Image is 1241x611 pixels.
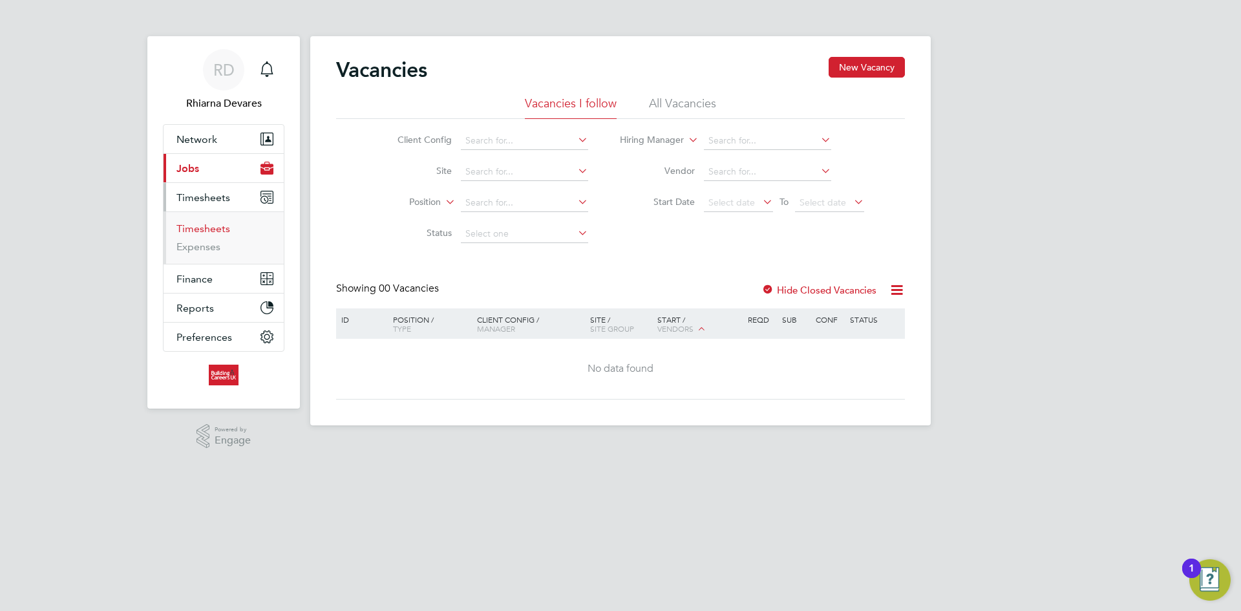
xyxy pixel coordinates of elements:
div: ID [338,308,383,330]
input: Select one [461,225,588,243]
span: Select date [708,197,755,208]
span: Jobs [176,162,199,175]
span: Preferences [176,331,232,343]
button: Open Resource Center, 1 new notification [1189,559,1231,601]
button: Preferences [164,323,284,351]
input: Search for... [461,194,588,212]
span: Manager [477,323,515,334]
li: Vacancies I follow [525,96,617,119]
label: Status [377,227,452,239]
button: Timesheets [164,183,284,211]
span: Type [393,323,411,334]
div: No data found [338,362,903,376]
label: Hide Closed Vacancies [761,284,876,296]
h2: Vacancies [336,57,427,83]
span: 00 Vacancies [379,282,439,295]
span: Select date [800,197,846,208]
span: Engage [215,435,251,446]
label: Client Config [377,134,452,145]
div: Site / [587,308,655,339]
div: Showing [336,282,441,295]
span: Timesheets [176,191,230,204]
button: Finance [164,264,284,293]
label: Vendor [620,165,695,177]
button: New Vacancy [829,57,905,78]
a: Powered byEngage [196,424,251,449]
span: Powered by [215,424,251,435]
div: Sub [779,308,812,330]
div: Position / [383,308,474,339]
img: buildingcareersuk-logo-retina.png [209,365,238,385]
button: Jobs [164,154,284,182]
label: Start Date [620,196,695,208]
button: Reports [164,294,284,322]
div: Reqd [745,308,778,330]
a: Go to home page [163,365,284,385]
input: Search for... [704,163,831,181]
a: Expenses [176,241,220,253]
input: Search for... [704,132,831,150]
div: Conf [812,308,846,330]
label: Site [377,165,452,177]
span: Site Group [590,323,634,334]
div: Client Config / [474,308,587,339]
span: Finance [176,273,213,285]
button: Network [164,125,284,153]
div: Start / [654,308,745,341]
nav: Main navigation [147,36,300,409]
label: Hiring Manager [610,134,684,147]
input: Search for... [461,132,588,150]
div: Status [847,308,903,330]
span: Rhiarna Devares [163,96,284,111]
span: Vendors [657,323,694,334]
li: All Vacancies [649,96,716,119]
div: Timesheets [164,211,284,264]
a: RDRhiarna Devares [163,49,284,111]
span: Network [176,133,217,145]
input: Search for... [461,163,588,181]
span: Reports [176,302,214,314]
span: To [776,193,792,210]
a: Timesheets [176,222,230,235]
div: 1 [1189,568,1194,585]
span: RD [213,61,235,78]
label: Position [366,196,441,209]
